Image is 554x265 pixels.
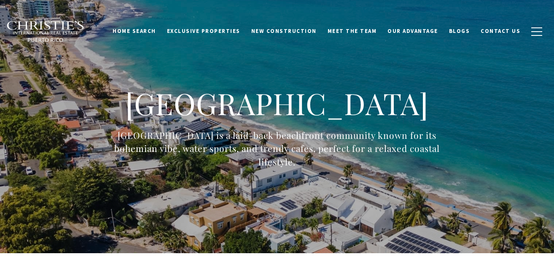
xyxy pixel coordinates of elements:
span: Contact Us [481,27,520,35]
span: Our Advantage [387,27,438,35]
a: Our Advantage [382,23,444,39]
a: Home Search [107,23,161,39]
div: [GEOGRAPHIC_DATA] is a laid-back beachfront community known for its bohemian vibe, water sports, ... [96,129,458,169]
span: Exclusive Properties [167,27,240,35]
a: Meet the Team [322,23,382,39]
h1: [GEOGRAPHIC_DATA] [96,85,458,122]
img: Christie's International Real Estate black text logo [6,21,85,43]
a: New Construction [246,23,322,39]
span: Blogs [449,27,470,35]
span: New Construction [251,27,317,35]
a: Exclusive Properties [161,23,246,39]
a: Blogs [444,23,476,39]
